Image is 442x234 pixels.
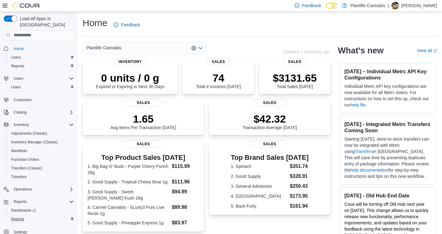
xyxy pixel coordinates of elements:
[231,193,287,199] dt: 4. [GEOGRAPHIC_DATA]
[9,54,23,61] a: Users
[14,76,23,81] span: Users
[9,164,74,172] span: Transfers (Classic)
[88,189,169,201] dt: 3. Good Supply - Sweet [PERSON_NAME] Kush 28g
[172,219,199,227] dd: $83.97
[9,138,60,146] a: Inventory Manager (Classic)
[283,58,306,65] span: Sales
[9,173,74,181] span: Transfers
[11,64,24,69] span: Reports
[231,173,287,179] dt: 2. Good Supply
[14,199,27,204] span: Reports
[345,83,431,108] p: Individual Metrc API key configurations are now available for all Metrc states. For instructions ...
[417,48,437,53] a: View allExternal link
[11,186,34,193] button: Operations
[11,109,29,116] button: Catalog
[12,2,40,9] img: Cova
[231,203,287,209] dt: 5. Back Forty
[6,215,76,223] button: Reports
[290,163,309,170] dd: $351.74
[9,54,74,61] span: Users
[172,188,199,196] dd: $94.99
[252,99,287,106] span: Sales
[88,163,169,176] dt: 1. Big Bag O' Buds - Purple Cherry Punch 28g
[14,187,32,192] span: Operations
[11,85,21,90] span: Users
[14,110,26,115] span: Catalog
[11,109,74,116] span: Catalog
[14,122,29,127] span: Inventory
[17,16,74,28] span: Load All Apps in [GEOGRAPHIC_DATA]
[88,154,199,161] h3: Top Product Sales [DATE]
[242,113,297,130] div: Transaction Average [DATE]
[9,207,38,214] a: Dashboards
[172,204,199,211] dd: $89.98
[9,83,23,91] a: Users
[6,83,76,92] button: Users
[11,131,47,136] span: Adjustments (Classic)
[11,198,74,205] span: Reports
[231,163,287,169] dt: 1. Spinach
[198,46,203,51] button: Open list of options
[11,217,24,222] span: Reports
[11,121,74,128] span: Inventory
[1,74,76,83] button: Users
[350,168,388,173] a: help documentation
[6,206,76,215] a: Dashboards
[290,173,309,180] dd: $328.91
[11,45,26,52] a: Home
[9,173,29,181] a: Transfers
[273,72,317,89] div: Total Sales [DATE]
[401,2,437,9] p: [PERSON_NAME]
[9,130,50,137] a: Adjustments (Classic)
[350,2,385,9] p: Plantlife Cannabis
[302,2,321,9] span: Feedback
[345,136,431,179] p: Starting [DATE], store-to-store transfers can now be integrated with Metrc using in [GEOGRAPHIC_D...
[351,102,366,107] a: help file
[282,49,330,54] p: Updated 1 minute(s) ago
[345,192,431,199] h3: [DATE] - Old Hub End Date
[6,146,76,155] button: Manifests
[9,156,42,163] a: Purchase Orders
[11,55,21,60] span: Users
[126,99,161,106] span: Sales
[338,46,384,56] h2: What's new
[196,72,241,89] div: Total # Invoices [DATE]
[388,2,389,9] p: |
[290,202,309,210] dd: $161.94
[11,186,74,193] span: Operations
[172,163,199,170] dd: $115.99
[96,72,165,84] p: 0 units / 0 g
[6,138,76,146] button: Inventory Manager (Classic)
[114,58,147,65] span: Inventory
[14,46,24,51] span: Home
[86,44,121,52] span: Plantlife Cannabis
[11,148,27,153] span: Manifests
[11,121,31,128] button: Inventory
[391,2,399,9] div: Sammi Lane
[83,17,107,29] h1: Home
[1,120,76,129] button: Inventory
[242,113,297,125] p: $42.32
[326,2,339,9] input: Dark Mode
[11,140,58,145] span: Inventory Manager (Classic)
[110,113,176,125] p: 1.65
[126,140,161,148] span: Sales
[11,157,39,162] span: Purchase Orders
[11,174,27,179] span: Transfers
[6,129,76,138] button: Adjustments (Classic)
[6,164,76,173] button: Transfers (Classic)
[9,62,27,70] a: Reports
[1,95,76,104] button: Customers
[14,97,32,102] span: Customers
[11,166,42,171] span: Transfers (Classic)
[6,155,76,164] button: Purchase Orders
[6,53,76,62] button: Users
[231,183,287,189] dt: 3. General Admission
[6,62,76,70] button: Reports
[11,75,26,82] button: Users
[9,62,74,70] span: Reports
[191,46,196,51] button: Clear input
[9,130,74,137] span: Adjustments (Classic)
[9,156,74,163] span: Purchase Orders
